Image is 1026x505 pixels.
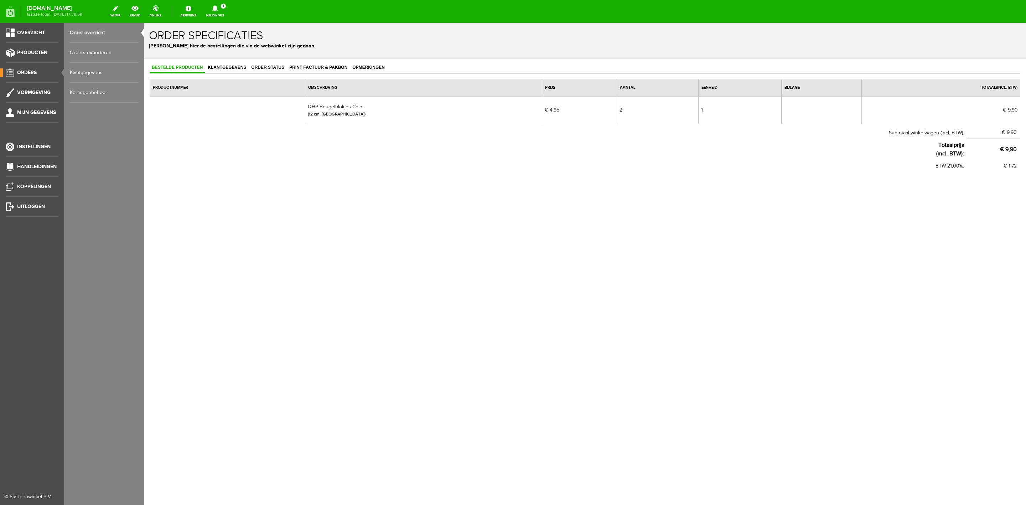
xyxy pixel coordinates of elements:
span: Koppelingen [17,184,51,190]
span: € 9,90 [856,123,873,130]
a: Bestelde producten [6,40,61,50]
span: Handleidingen [17,164,57,170]
span: Order status [105,42,142,47]
span: € 9,90 [858,107,873,113]
span: Bestelde producten [6,42,61,47]
td: € 9,90 [718,74,876,101]
span: Print factuur & pakbon [143,42,206,47]
span: Producten [17,50,47,56]
span: Orders [17,69,37,76]
a: Klantgegevens [62,40,104,50]
span: Vormgeving [17,89,51,96]
h1: Order specificaties [5,7,877,19]
span: 1 [221,4,226,9]
span: Uitloggen [17,203,45,210]
td: 2 [473,74,554,101]
div: © Starteenwinkel B.V. [4,493,54,501]
a: bekijk [125,4,144,19]
th: Prijs [398,56,473,74]
span: Opmerkingen [206,42,243,47]
th: Omschrijving [161,56,398,74]
td: QHP Beugelblokjes Color [161,74,398,101]
a: Assistent [176,4,201,19]
th: Eenheid [555,56,638,74]
strong: [DOMAIN_NAME] [27,6,82,10]
th: BTW 21,00%: [6,138,823,149]
th: Totaalprijs (incl. BTW): [6,116,823,138]
span: Overzicht [17,30,45,36]
td: € 4,95 [398,74,473,101]
span: Instellingen [17,144,51,150]
th: Aantal [473,56,554,74]
a: Print factuur & pakbon [143,40,206,50]
a: Klantgegevens [70,63,138,83]
th: Bijlage [637,56,717,74]
span: Mijn gegevens [17,109,56,115]
a: Kortingenbeheer [70,83,138,103]
span: Klantgegevens [62,42,104,47]
a: Opmerkingen [206,40,243,50]
th: Totaal(incl. BTW) [718,56,876,74]
th: Subtotaal winkelwagen (incl. BTW): [6,104,823,116]
a: Order overzicht [70,23,138,43]
a: online [145,4,166,19]
td: € 1,72 [823,138,876,149]
a: Meldingen1 [202,4,228,19]
th: Productnummer [6,56,161,74]
span: laatste login: [DATE] 17:39:59 [27,12,82,16]
p: [PERSON_NAME] hier de bestellingen die via de webwinkel zijn gedaan. [5,19,877,27]
a: Orders exporteren [70,43,138,63]
div: (12 cm, [GEOGRAPHIC_DATA]) [164,88,395,94]
a: Order status [105,40,142,50]
td: 1 [555,74,638,101]
a: wijzig [106,4,124,19]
